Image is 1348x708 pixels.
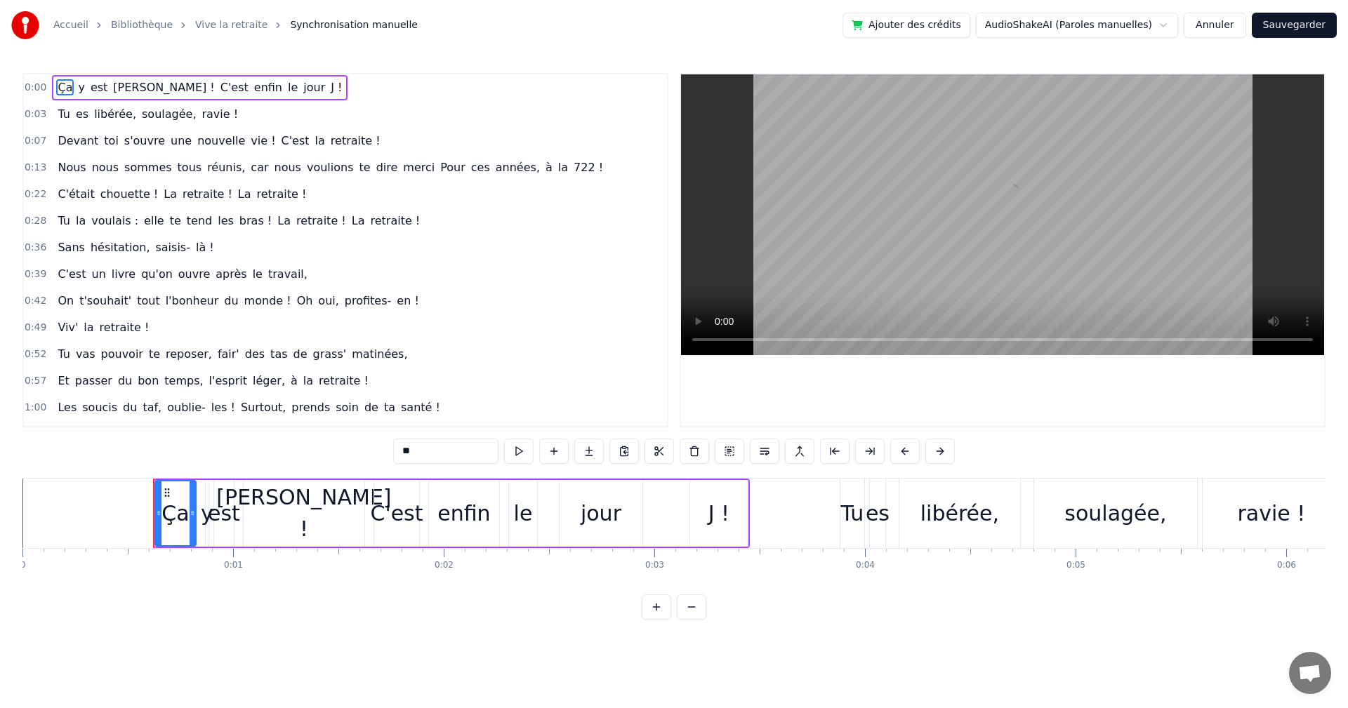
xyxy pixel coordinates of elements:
div: le [514,497,533,529]
span: sommes [123,159,173,175]
span: tas [269,346,289,362]
span: soucis [81,399,119,415]
div: enfin [437,497,490,529]
span: la [314,133,326,149]
span: du [223,293,239,309]
span: vie ! [249,133,277,149]
div: es [866,497,890,529]
span: les ! [210,399,237,415]
span: bon [136,373,160,389]
span: 0:00 [25,81,46,95]
span: bras ! [238,213,273,229]
span: Sans [56,239,86,255]
span: Et [56,373,70,389]
span: du [117,373,133,389]
span: léger, [251,373,286,389]
span: en ! [395,293,420,309]
span: matinées, [350,346,409,362]
button: Annuler [1184,13,1245,38]
span: la [302,373,315,389]
span: te [147,346,161,362]
span: 1:00 [25,401,46,415]
span: Nous [56,159,87,175]
span: toi [103,133,120,149]
span: santé ! [399,399,442,415]
span: vas [74,346,97,362]
span: 0:13 [25,161,46,175]
span: merci [402,159,436,175]
span: C'est [280,133,311,149]
span: jour [302,79,326,95]
span: Synchronisation manuelle [290,18,418,32]
span: Surtout, [239,399,287,415]
div: 0:01 [224,560,243,571]
span: à [544,159,554,175]
span: On [56,293,75,309]
span: ouvre [177,266,211,282]
span: retraite ! [98,319,151,335]
div: libérée, [920,497,999,529]
span: 0:42 [25,294,46,308]
span: fair' [216,346,241,362]
div: 0 [20,560,26,571]
div: Ça [161,497,189,529]
span: retraite ! [369,213,421,229]
span: retraite ! [317,373,370,389]
span: Les [56,399,78,415]
span: prends [290,399,331,415]
span: temps, [163,373,204,389]
span: Oh [296,293,315,309]
button: Ajouter des crédits [842,13,970,38]
nav: breadcrumb [53,18,418,32]
span: retraite ! [329,133,382,149]
span: le [251,266,264,282]
span: à [289,373,299,389]
span: là ! [194,239,216,255]
span: des [244,346,266,362]
div: est [208,497,240,529]
div: 0:06 [1277,560,1296,571]
span: profites- [343,293,392,309]
span: ces [470,159,491,175]
span: hésitation, [89,239,152,255]
span: Tu [56,346,71,362]
span: années, [494,159,541,175]
span: 0:03 [25,107,46,121]
span: nouvelle [196,133,246,149]
span: 0:07 [25,134,46,148]
span: car [249,159,270,175]
span: La [276,213,292,229]
span: retraite ! [181,186,234,202]
div: 0:04 [856,560,875,571]
span: elle [143,213,166,229]
div: C'est [370,497,423,529]
span: dire [375,159,399,175]
span: Tu [56,213,71,229]
span: 0:39 [25,267,46,281]
span: la [557,159,569,175]
span: une [169,133,193,149]
div: 0:03 [645,560,664,571]
div: ravie ! [1237,497,1305,529]
span: est [89,79,109,95]
span: saisis- [154,239,191,255]
span: C'est [56,266,87,282]
span: oui, [317,293,340,309]
span: du [121,399,138,415]
span: C'est [219,79,250,95]
div: soulagée, [1064,497,1166,529]
span: 0:36 [25,241,46,255]
span: pouvoir [100,346,145,362]
span: un [90,266,107,282]
img: youka [11,11,39,39]
span: monde ! [243,293,293,309]
span: passer [74,373,114,389]
div: jour [581,497,621,529]
div: J ! [708,497,729,529]
span: de [292,346,309,362]
span: Viv' [56,319,79,335]
span: 0:49 [25,321,46,335]
span: après [214,266,248,282]
span: La [350,213,366,229]
span: qu'on [140,266,174,282]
